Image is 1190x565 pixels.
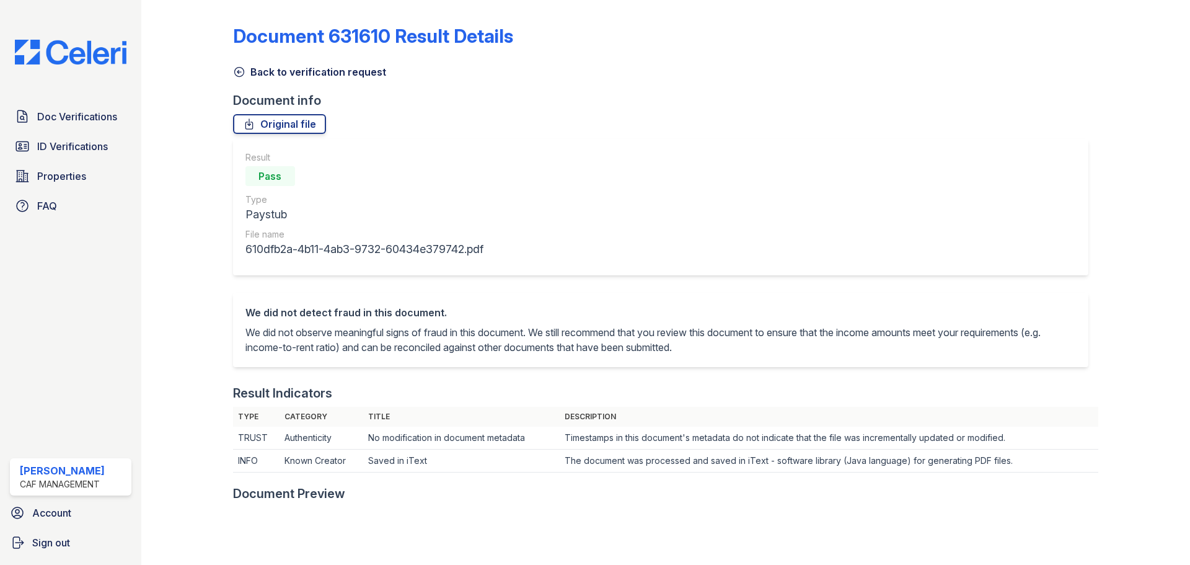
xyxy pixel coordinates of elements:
[245,305,1076,320] div: We did not detect fraud in this document.
[233,114,326,134] a: Original file
[37,169,86,184] span: Properties
[280,450,363,473] td: Known Creator
[5,530,136,555] a: Sign out
[37,109,117,124] span: Doc Verifications
[233,385,332,402] div: Result Indicators
[10,164,131,189] a: Properties
[5,40,136,65] img: CE_Logo_Blue-a8612792a0a2168367f1c8372b55b34899dd931a85d93a1a3d3e32e68fde9ad4.png
[32,505,71,520] span: Account
[280,407,363,427] th: Category
[245,166,295,186] div: Pass
[233,485,345,502] div: Document Preview
[233,25,513,47] a: Document 631610 Result Details
[10,194,131,218] a: FAQ
[560,407,1098,427] th: Description
[363,427,559,450] td: No modification in document metadata
[233,65,386,79] a: Back to verification request
[363,407,559,427] th: Title
[560,450,1098,473] td: The document was processed and saved in iText - software library (Java language) for generating P...
[233,407,280,427] th: Type
[245,325,1076,355] p: We did not observe meaningful signs of fraud in this document. We still recommend that you review...
[10,104,131,129] a: Doc Verifications
[245,228,483,241] div: File name
[10,134,131,159] a: ID Verifications
[280,427,363,450] td: Authenticity
[245,241,483,258] div: 610dfb2a-4b11-4ab3-9732-60434e379742.pdf
[560,427,1098,450] td: Timestamps in this document's metadata do not indicate that the file was incrementally updated or...
[37,139,108,154] span: ID Verifications
[5,500,136,525] a: Account
[245,151,483,164] div: Result
[233,427,280,450] td: TRUST
[20,478,105,491] div: CAF Management
[233,92,1098,109] div: Document info
[233,450,280,473] td: INFO
[32,535,70,550] span: Sign out
[363,450,559,473] td: Saved in iText
[37,198,57,213] span: FAQ
[20,463,105,478] div: [PERSON_NAME]
[245,206,483,223] div: Paystub
[245,194,483,206] div: Type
